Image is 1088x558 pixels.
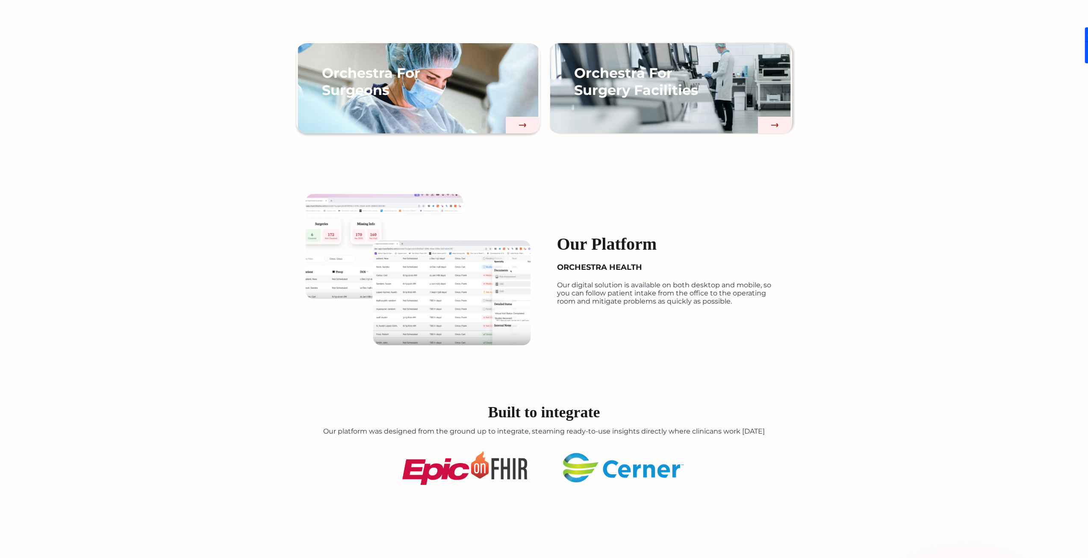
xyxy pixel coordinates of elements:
[557,281,784,306] p: Our digital solution is available on both desktop and mobile, so you can follow patient intake fr...
[574,65,709,99] h3: Orchestra For Surgery Facilities
[557,263,642,272] h4: ORCHESTRA HEALTH
[557,234,657,254] h4: Our Platform
[548,43,792,134] a: Orchestra For Surgery Facilities
[296,43,540,134] a: Orchestra For Surgeons
[322,65,457,99] h3: Orchestra For Surgeons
